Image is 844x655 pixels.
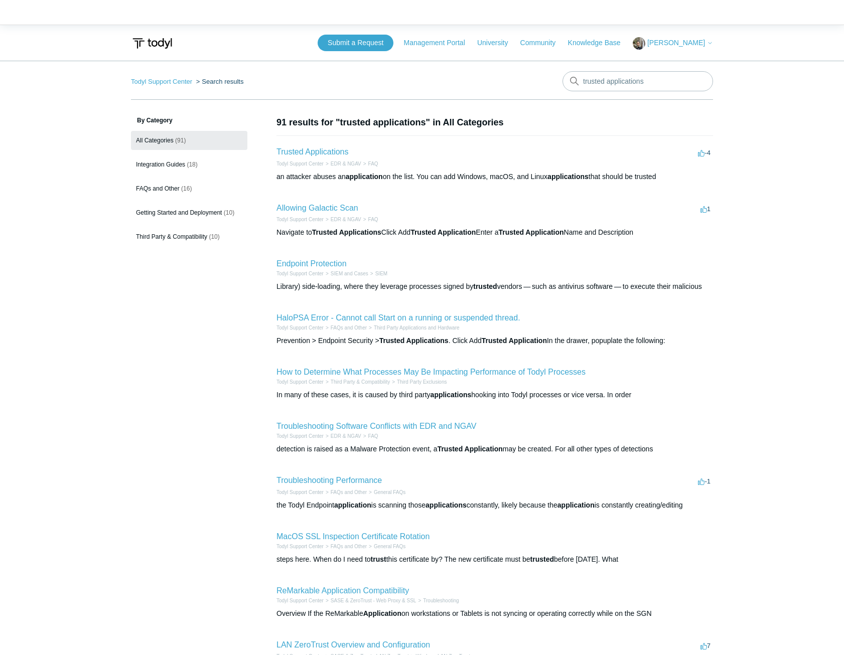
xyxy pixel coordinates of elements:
[224,209,234,216] span: (10)
[276,313,520,322] a: HaloPSA Error - Cannot call Start on a running or suspended thread.
[276,500,713,511] div: the Todyl Endpoint is scanning those constantly, likely because the is constantly creating/editing
[331,379,390,385] a: Third Party & Compatibility
[557,501,595,509] em: application
[633,37,713,50] button: [PERSON_NAME]
[131,116,247,125] h3: By Category
[276,608,713,619] div: Overview If the ReMarkable on workstations or Tablets is not syncing or operating correctly while...
[374,489,405,495] a: General FAQs
[473,282,497,290] em: trusted
[276,217,324,222] a: Todyl Support Center
[390,378,447,386] li: Third Party Exclusions
[331,217,361,222] a: EDR & NGAV
[324,597,416,604] li: SASE & ZeroTrust - Web Proxy & SSL
[276,390,713,400] div: In many of these cases, it is caused by third party hooking into Todyl processes or vice versa. I...
[363,609,401,617] em: Application
[131,227,247,246] a: Third Party & Compatibility (10)
[367,488,405,496] li: General FAQs
[331,433,361,439] a: EDR & NGAV
[331,544,367,549] a: FAQs and Other
[276,532,430,541] a: MacOS SSL Inspection Certificate Rotation
[368,433,378,439] a: FAQ
[312,228,381,236] em: Trusted Applications
[331,325,367,331] a: FAQs and Other
[131,78,194,85] li: Todyl Support Center
[276,259,347,268] a: Endpoint Protection
[361,160,378,168] li: FAQ
[324,378,390,386] li: Third Party & Compatibility
[276,216,324,223] li: Todyl Support Center
[276,368,586,376] a: How to Determine What Processes May Be Impacting Performance of Todyl Processes
[361,432,378,440] li: FAQ
[276,422,476,430] a: Troubleshooting Software Conflicts with EDR and NGAV
[324,324,367,332] li: FAQs and Other
[482,337,547,345] em: Trusted Application
[276,554,713,565] div: steps here. When do I need to this certificate by? The new certificate must be before [DATE]. What
[276,586,409,595] a: ReMarkable Application Compatibility
[698,477,711,485] span: -1
[276,324,324,332] li: Todyl Support Center
[318,35,393,51] a: Submit a Request
[131,131,247,150] a: All Categories (91)
[368,217,378,222] a: FAQ
[375,271,387,276] a: SIEM
[416,597,459,604] li: Troubleshooting
[331,598,416,603] a: SASE & ZeroTrust - Web Proxy & SSL
[367,324,459,332] li: Third Party Applications and Hardware
[324,432,361,440] li: EDR & NGAV
[371,555,386,563] em: trust
[276,488,324,496] li: Todyl Support Center
[324,543,367,550] li: FAQs and Other
[276,444,713,454] div: detection is raised as a Malware Protection event, a may be created. For all other types of detec...
[568,38,631,48] a: Knowledge Base
[276,172,713,182] div: an attacker abuses an on the list. You can add Windows, macOS, and Linux that should be trusted
[334,501,371,509] em: application
[276,227,713,238] div: Navigate to Click Add Enter a Name and Description
[209,233,219,240] span: (10)
[276,116,713,129] h1: 91 results for "trusted applications" in All Categories
[438,445,503,453] em: Trusted Application
[276,147,348,156] a: Trusted Applications
[131,34,174,53] img: Todyl Support Center Help Center home page
[187,161,197,168] span: (18)
[324,270,368,277] li: SIEM and Cases
[367,543,405,550] li: General FAQs
[276,543,324,550] li: Todyl Support Center
[131,179,247,198] a: FAQs and Other (16)
[368,161,378,167] a: FAQ
[379,337,449,345] em: Trusted Applications
[423,598,459,603] a: Troubleshooting
[498,228,564,236] em: Trusted Application
[276,476,382,484] a: Troubleshooting Performance
[276,640,430,649] a: LAN ZeroTrust Overview and Configuration
[276,336,713,346] div: Prevention > Endpoint Security > . Click Add In the drawer, popuplate the following:
[331,271,368,276] a: SIEM and Cases
[361,216,378,223] li: FAQ
[410,228,476,236] em: Trusted Application
[136,233,207,240] span: Third Party & Compatibility
[331,161,361,167] a: EDR & NGAV
[477,38,518,48] a: University
[647,39,705,47] span: [PERSON_NAME]
[131,78,192,85] a: Todyl Support Center
[374,325,460,331] a: Third Party Applications and Hardware
[175,137,186,144] span: (91)
[276,597,324,604] li: Todyl Support Center
[276,271,324,276] a: Todyl Support Center
[276,160,324,168] li: Todyl Support Center
[324,488,367,496] li: FAQs and Other
[131,203,247,222] a: Getting Started and Deployment (10)
[131,155,247,174] a: Integration Guides (18)
[324,216,361,223] li: EDR & NGAV
[346,173,383,181] em: application
[276,379,324,385] a: Todyl Support Center
[404,38,475,48] a: Management Portal
[276,161,324,167] a: Todyl Support Center
[276,432,324,440] li: Todyl Support Center
[194,78,244,85] li: Search results
[547,173,589,181] em: applications
[276,204,358,212] a: Allowing Galactic Scan
[136,209,222,216] span: Getting Started and Deployment
[698,149,711,156] span: -4
[520,38,566,48] a: Community
[276,325,324,331] a: Todyl Support Center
